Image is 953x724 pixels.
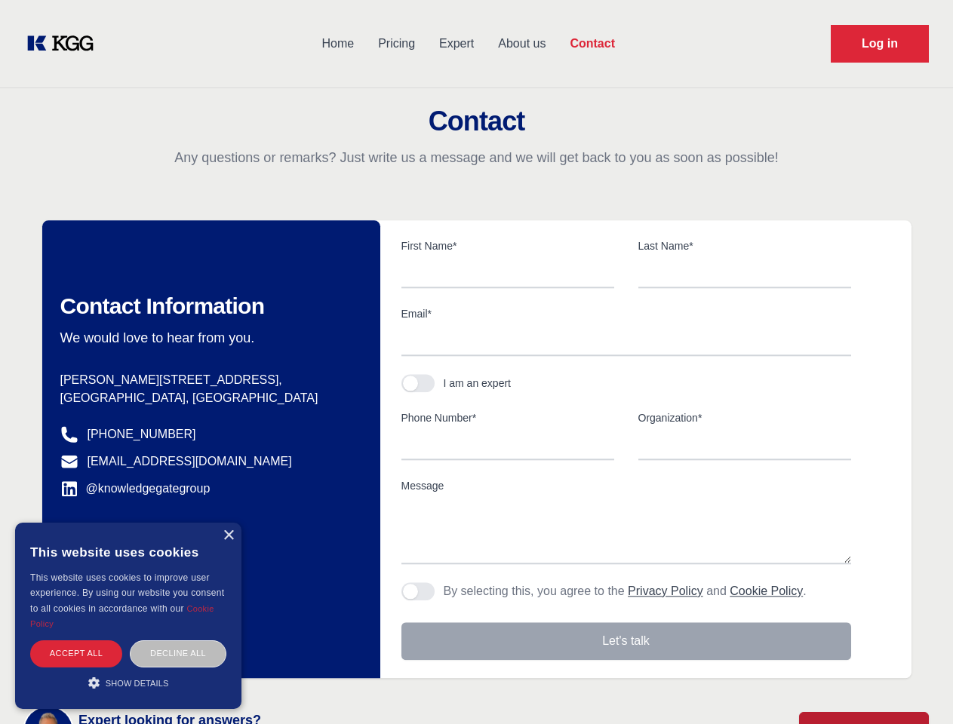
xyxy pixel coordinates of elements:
[401,306,851,321] label: Email*
[30,675,226,690] div: Show details
[18,149,935,167] p: Any questions or remarks? Just write us a message and we will get back to you as soon as possible!
[401,478,851,493] label: Message
[401,238,614,253] label: First Name*
[30,640,122,667] div: Accept all
[30,572,224,614] span: This website uses cookies to improve user experience. By using our website you consent to all coo...
[730,584,803,597] a: Cookie Policy
[444,582,807,600] p: By selecting this, you agree to the and .
[88,452,292,471] a: [EMAIL_ADDRESS][DOMAIN_NAME]
[106,679,169,688] span: Show details
[401,410,614,425] label: Phone Number*
[831,25,929,63] a: Request Demo
[60,293,356,320] h2: Contact Information
[88,425,196,443] a: [PHONE_NUMBER]
[60,329,356,347] p: We would love to hear from you.
[638,238,851,253] label: Last Name*
[401,622,851,660] button: Let's talk
[444,376,512,391] div: I am an expert
[30,534,226,570] div: This website uses cookies
[638,410,851,425] label: Organization*
[878,652,953,724] iframe: Chat Widget
[18,106,935,137] h2: Contact
[309,24,366,63] a: Home
[558,24,627,63] a: Contact
[60,371,356,389] p: [PERSON_NAME][STREET_ADDRESS],
[30,604,214,628] a: Cookie Policy
[60,389,356,407] p: [GEOGRAPHIC_DATA], [GEOGRAPHIC_DATA]
[24,32,106,56] a: KOL Knowledge Platform: Talk to Key External Experts (KEE)
[628,584,703,597] a: Privacy Policy
[223,530,234,541] div: Close
[60,480,211,498] a: @knowledgegategroup
[486,24,558,63] a: About us
[366,24,427,63] a: Pricing
[427,24,486,63] a: Expert
[130,640,226,667] div: Decline all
